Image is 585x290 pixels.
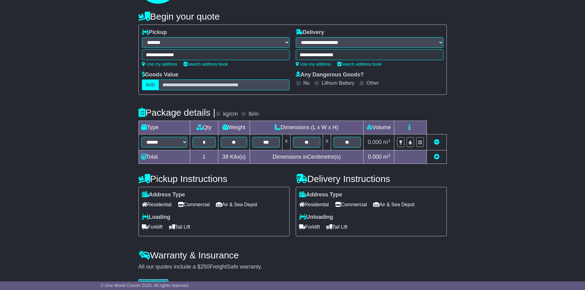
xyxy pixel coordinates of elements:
[190,150,218,164] td: 1
[138,121,190,134] td: Type
[383,154,390,160] span: m
[296,62,331,67] a: Use my address
[142,29,167,36] label: Pickup
[250,121,364,134] td: Dimensions (L x W x H)
[323,134,331,150] td: x
[101,283,189,288] span: © One World Courier 2025. All rights reserved.
[216,200,257,209] span: Air & Sea Depot
[322,80,354,86] label: Lithium Battery
[138,264,447,270] div: All our quotes include a $ FreightSafe warranty.
[142,200,172,209] span: Residential
[138,279,169,290] button: Get Quotes
[368,139,382,145] span: 0.000
[326,222,348,232] span: Tail Lift
[222,154,228,160] span: 38
[201,264,210,270] span: 250
[299,222,320,232] span: Forklift
[250,150,364,164] td: Dimensions in Centimetre(s)
[299,191,342,198] label: Address Type
[178,200,210,209] span: Commercial
[218,150,250,164] td: Kilo(s)
[138,107,216,118] h4: Package details |
[138,11,447,21] h4: Begin your quote
[367,80,379,86] label: Other
[364,121,394,134] td: Volume
[299,214,333,221] label: Unloading
[296,29,324,36] label: Delivery
[142,79,159,90] label: AUD
[282,134,290,150] td: x
[248,111,259,118] label: lb/in
[138,174,290,184] h4: Pickup Instructions
[388,138,390,143] sup: 3
[337,62,382,67] a: Search address book
[434,154,439,160] a: Add new item
[142,72,178,78] label: Goods Value
[303,80,310,86] label: No
[368,154,382,160] span: 0.000
[190,121,218,134] td: Qty
[223,111,238,118] label: kg/cm
[373,200,415,209] span: Air & Sea Depot
[142,62,177,67] a: Use my address
[299,200,329,209] span: Residential
[434,139,439,145] a: Remove this item
[388,153,390,158] sup: 3
[184,62,228,67] a: Search address book
[138,150,190,164] td: Total
[296,72,364,78] label: Any Dangerous Goods?
[383,139,390,145] span: m
[296,174,447,184] h4: Delivery Instructions
[138,250,447,260] h4: Warranty & Insurance
[142,214,170,221] label: Loading
[142,191,185,198] label: Address Type
[335,200,367,209] span: Commercial
[169,222,190,232] span: Tail Lift
[142,222,163,232] span: Forklift
[218,121,250,134] td: Weight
